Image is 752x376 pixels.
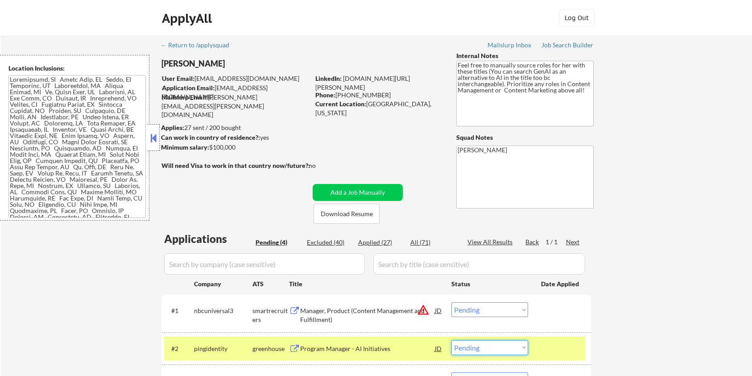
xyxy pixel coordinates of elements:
div: Date Applied [541,280,580,288]
div: [GEOGRAPHIC_DATA], [US_STATE] [315,100,442,117]
div: pingidentity [194,344,252,353]
div: yes [161,133,307,142]
button: Download Resume [314,204,380,224]
div: Program Manager - AI Initiatives [300,344,435,353]
button: Add a Job Manually [313,184,403,201]
div: JD [434,302,443,318]
div: ← Return to /applysquad [161,42,238,48]
div: Pending (4) [256,238,300,247]
button: warning_amber [417,304,430,316]
div: no [309,161,334,170]
input: Search by title (case sensitive) [373,253,585,275]
div: nbcuniversal3 [194,306,252,315]
div: greenhouse [252,344,289,353]
div: #1 [171,306,187,315]
div: Internal Notes [456,51,594,60]
strong: User Email: [162,75,194,82]
div: Applications [164,234,252,244]
div: $100,000 [161,143,310,152]
strong: Can work in country of residence?: [161,134,260,141]
div: Back [525,238,540,246]
div: Mailslurp Inbox [488,42,532,48]
div: Manager, Product (Content Management and Fulfillment) [300,306,435,324]
div: [PERSON_NAME][EMAIL_ADDRESS][PERSON_NAME][DOMAIN_NAME] [161,93,310,119]
div: Next [566,238,580,246]
a: ← Return to /applysquad [161,42,238,50]
div: Job Search Builder [541,42,594,48]
div: [PERSON_NAME] [161,58,345,69]
div: JD [434,340,443,356]
a: Job Search Builder [541,42,594,50]
div: Company [194,280,252,288]
strong: Minimum salary: [161,143,209,151]
div: View All Results [467,238,515,246]
strong: Current Location: [315,100,366,108]
div: All (71) [410,238,455,247]
div: Excluded (40) [307,238,351,247]
div: [PHONE_NUMBER] [315,91,442,100]
div: #2 [171,344,187,353]
strong: Applies: [161,124,184,131]
a: Mailslurp Inbox [488,42,532,50]
div: ATS [252,280,289,288]
strong: Mailslurp Email: [161,93,208,101]
div: Applied (27) [358,238,403,247]
strong: Application Email: [162,84,215,92]
div: Location Inclusions: [8,64,146,73]
div: Squad Notes [456,133,594,142]
strong: Phone: [315,91,335,99]
div: [EMAIL_ADDRESS][DOMAIN_NAME] [162,74,310,83]
div: 27 sent / 200 bought [161,123,310,132]
div: [EMAIL_ADDRESS][DOMAIN_NAME] [162,84,310,101]
input: Search by company (case sensitive) [164,253,365,275]
a: [DOMAIN_NAME][URL][PERSON_NAME] [315,75,410,91]
div: smartrecruiters [252,306,289,324]
button: Log Out [559,9,595,27]
div: Title [289,280,443,288]
div: Status [451,276,528,292]
div: 1 / 1 [545,238,566,246]
strong: LinkedIn: [315,75,342,82]
div: ApplyAll [162,11,215,26]
strong: Will need Visa to work in that country now/future?: [161,162,310,169]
